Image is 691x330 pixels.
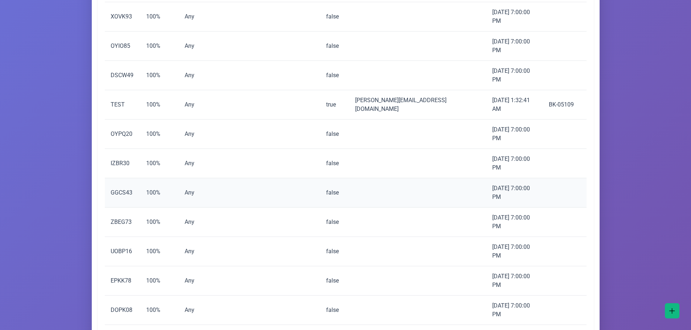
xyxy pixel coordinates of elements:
td: 100% [140,32,179,61]
td: [DATE] 7:00:00 PM [486,237,543,266]
td: BK-05109 [543,90,587,120]
td: false [320,61,349,90]
td: [DATE] 7:00:00 PM [486,178,543,208]
td: false [320,149,349,178]
td: 100% [140,120,179,149]
td: [DATE] 7:00:00 PM [486,32,543,61]
td: TEST [105,90,140,120]
td: OYPQ20 [105,120,140,149]
td: [DATE] 7:00:00 PM [486,266,543,296]
td: Any [179,178,260,208]
td: [DATE] 7:00:00 PM [486,208,543,237]
td: 100% [140,2,179,32]
td: DOPK08 [105,296,140,325]
td: Any [179,296,260,325]
td: ZBEG73 [105,208,140,237]
td: false [320,296,349,325]
td: [PERSON_NAME][EMAIL_ADDRESS][DOMAIN_NAME] [349,90,486,120]
td: 100% [140,208,179,237]
td: false [320,32,349,61]
td: [DATE] 7:00:00 PM [486,61,543,90]
td: 100% [140,237,179,266]
td: false [320,120,349,149]
td: OYIO85 [105,32,140,61]
td: XOVK93 [105,2,140,32]
td: Any [179,266,260,296]
td: [DATE] 7:00:00 PM [486,120,543,149]
td: Any [179,90,260,120]
td: Any [179,61,260,90]
td: false [320,2,349,32]
td: false [320,208,349,237]
td: false [320,266,349,296]
td: IZBR30 [105,149,140,178]
td: 100% [140,296,179,325]
td: [DATE] 7:00:00 PM [486,2,543,32]
td: false [320,237,349,266]
td: [DATE] 7:00:00 PM [486,296,543,325]
td: 100% [140,149,179,178]
td: 100% [140,90,179,120]
td: Any [179,120,260,149]
td: Any [179,149,260,178]
td: [DATE] 1:32:41 AM [486,90,543,120]
td: DSCW49 [105,61,140,90]
td: EPKK78 [105,266,140,296]
td: 100% [140,178,179,208]
td: false [320,178,349,208]
td: GGCS43 [105,178,140,208]
td: 100% [140,61,179,90]
td: Any [179,2,260,32]
td: Any [179,237,260,266]
td: 100% [140,266,179,296]
td: [DATE] 7:00:00 PM [486,149,543,178]
td: Any [179,208,260,237]
td: Any [179,32,260,61]
td: UOBP16 [105,237,140,266]
td: true [320,90,349,120]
